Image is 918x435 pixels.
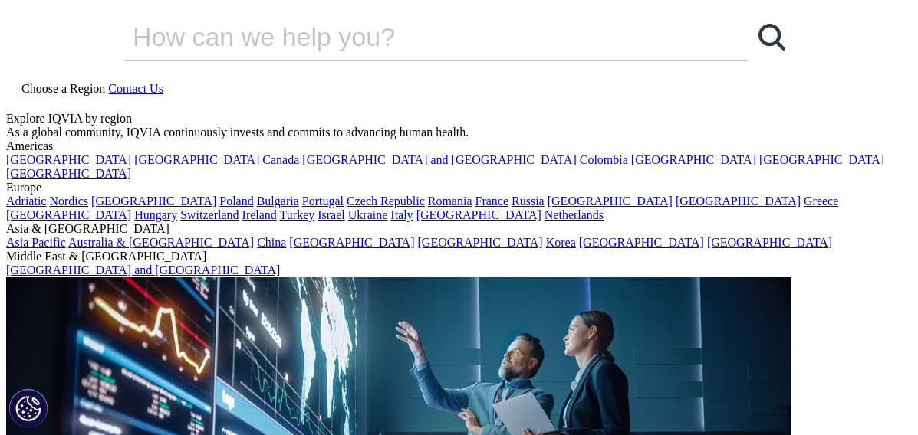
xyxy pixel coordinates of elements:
a: Australia & [GEOGRAPHIC_DATA] [68,236,254,249]
a: Canada [262,153,299,166]
a: [GEOGRAPHIC_DATA] [548,195,673,208]
span: Choose a Region [21,82,105,95]
div: Americas [6,139,912,153]
svg: Search [758,24,785,51]
a: [GEOGRAPHIC_DATA] and [GEOGRAPHIC_DATA] [6,263,280,276]
div: Explore IQVIA by region [6,112,912,126]
a: [GEOGRAPHIC_DATA] [676,195,801,208]
a: Korea [546,236,576,249]
a: France [475,195,509,208]
div: Middle East & [GEOGRAPHIC_DATA] [6,250,912,263]
a: [GEOGRAPHIC_DATA] [759,153,884,166]
a: [GEOGRAPHIC_DATA] [707,236,832,249]
a: Bulgaria [257,195,299,208]
a: Nordics [49,195,88,208]
input: Search [123,14,705,60]
a: [GEOGRAPHIC_DATA] [289,236,414,249]
a: [GEOGRAPHIC_DATA] [416,208,541,221]
a: Netherlands [545,208,604,221]
a: Ireland [242,208,277,221]
a: Hungary [134,208,177,221]
a: Poland [219,195,253,208]
a: Romania [428,195,472,208]
a: [GEOGRAPHIC_DATA] [579,236,704,249]
a: [GEOGRAPHIC_DATA] [418,236,543,249]
a: [GEOGRAPHIC_DATA] [6,153,131,166]
a: [GEOGRAPHIC_DATA] [134,153,259,166]
a: [GEOGRAPHIC_DATA] [6,167,131,180]
a: [GEOGRAPHIC_DATA] and [GEOGRAPHIC_DATA] [302,153,576,166]
div: Asia & [GEOGRAPHIC_DATA] [6,222,912,236]
a: [GEOGRAPHIC_DATA] [631,153,756,166]
a: Search [749,14,795,60]
a: [GEOGRAPHIC_DATA] [91,195,216,208]
div: As a global community, IQVIA continuously invests and commits to advancing human health. [6,126,912,139]
a: Colombia [580,153,628,166]
a: Turkey [280,208,315,221]
a: Adriatic [6,195,46,208]
a: China [257,236,286,249]
a: Greece [804,195,838,208]
a: Contact Us [108,82,163,95]
a: Israel [318,208,345,221]
div: Europe [6,181,912,195]
a: Portugal [302,195,344,208]
a: Russia [512,195,545,208]
a: Switzerland [180,208,239,221]
button: Cookies Settings [9,389,48,427]
a: [GEOGRAPHIC_DATA] [6,208,131,221]
a: Asia Pacific [6,236,66,249]
a: Ukraine [348,208,388,221]
a: Czech Republic [347,195,425,208]
a: Italy [390,208,413,221]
